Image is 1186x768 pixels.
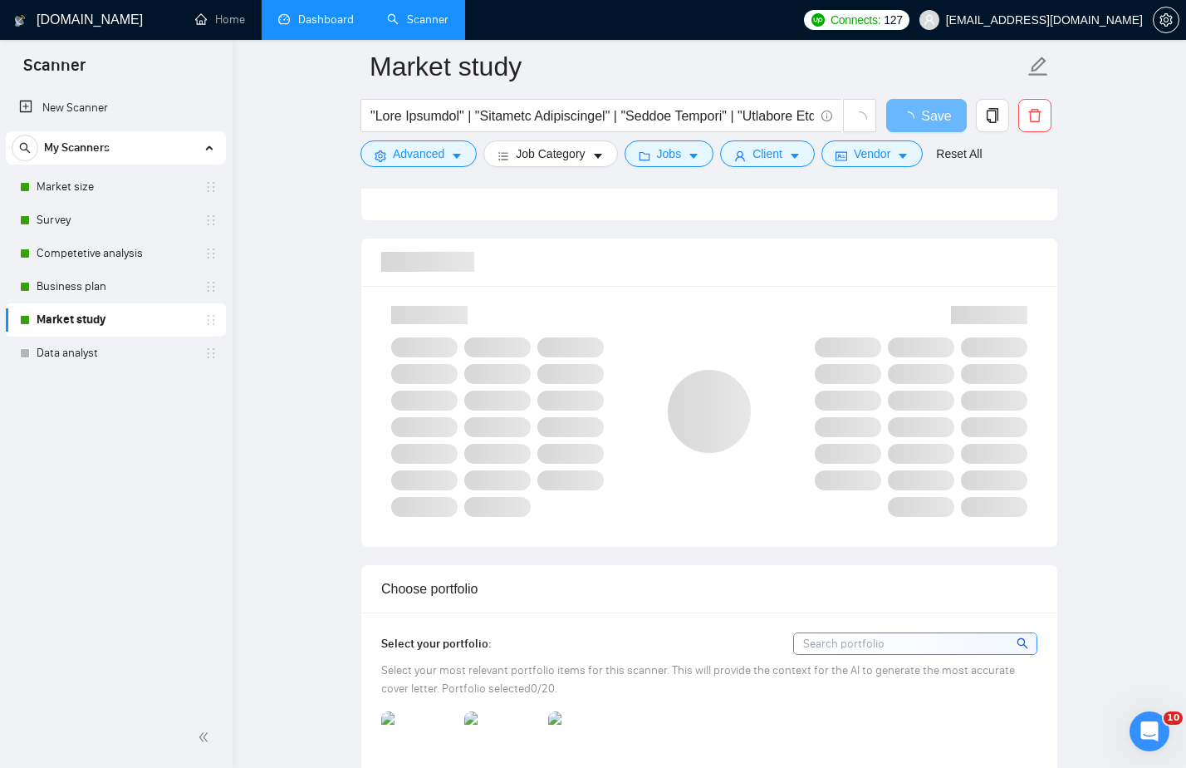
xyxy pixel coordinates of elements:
[37,303,194,337] a: Market study
[1018,99,1051,132] button: delete
[204,247,218,260] span: holder
[720,140,815,167] button: userClientcaret-down
[204,214,218,227] span: holder
[381,663,1015,696] span: Select your most relevant portfolio items for this scanner. This will provide the context for the...
[14,7,26,34] img: logo
[1154,13,1179,27] span: setting
[370,106,814,126] input: Search Freelance Jobs...
[204,347,218,360] span: holder
[12,135,38,161] button: search
[1130,711,1169,751] iframe: Intercom live chat
[204,280,218,293] span: holder
[10,53,99,88] span: Scanner
[1164,711,1183,725] span: 10
[734,150,746,162] span: user
[977,108,1008,123] span: copy
[901,111,921,125] span: loading
[854,145,890,163] span: Vendor
[44,131,110,165] span: My Scanners
[752,145,782,163] span: Client
[360,140,477,167] button: settingAdvancedcaret-down
[198,729,214,746] span: double-left
[1027,56,1049,77] span: edit
[278,12,354,27] a: dashboardDashboard
[625,140,714,167] button: folderJobscaret-down
[789,150,801,162] span: caret-down
[6,131,226,370] li: My Scanners
[592,150,604,162] span: caret-down
[657,145,682,163] span: Jobs
[884,11,902,29] span: 127
[936,145,982,163] a: Reset All
[37,204,194,237] a: Survey
[37,237,194,270] a: Competetive analysis
[831,11,880,29] span: Connects:
[195,12,245,27] a: homeHome
[516,145,585,163] span: Job Category
[821,140,923,167] button: idcardVendorcaret-down
[483,140,617,167] button: barsJob Categorycaret-down
[6,91,226,125] li: New Scanner
[497,150,509,162] span: bars
[688,150,699,162] span: caret-down
[821,111,832,121] span: info-circle
[37,270,194,303] a: Business plan
[976,99,1009,132] button: copy
[381,565,1037,613] div: Choose portfolio
[921,106,951,126] span: Save
[1017,634,1031,652] span: search
[836,150,847,162] span: idcard
[852,111,867,126] span: loading
[897,150,909,162] span: caret-down
[204,313,218,327] span: holder
[1153,7,1179,33] button: setting
[387,12,448,27] a: searchScanner
[639,150,650,162] span: folder
[370,46,1024,87] input: Scanner name...
[451,150,463,162] span: caret-down
[381,637,492,651] span: Select your portfolio:
[19,91,213,125] a: New Scanner
[924,14,935,26] span: user
[811,13,825,27] img: upwork-logo.png
[886,99,967,132] button: Save
[1153,13,1179,27] a: setting
[794,633,1037,654] input: Search portfolio
[393,145,444,163] span: Advanced
[12,142,37,154] span: search
[204,180,218,194] span: holder
[375,150,386,162] span: setting
[37,337,194,370] a: Data analyst
[1019,108,1051,123] span: delete
[37,170,194,204] a: Market size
